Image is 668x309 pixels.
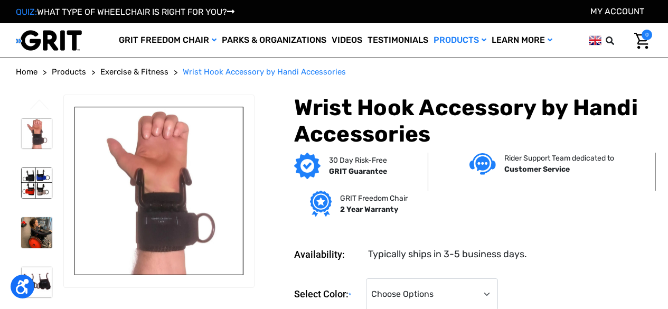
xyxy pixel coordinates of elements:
[294,95,652,148] h1: Wrist Hook Accessory by Handi Accessories
[504,153,614,164] p: Rider Support Team dedicated to
[634,33,650,49] img: Cart
[504,165,570,174] strong: Customer Service
[100,67,168,77] span: Exercise & Fitness
[16,7,37,17] span: QUIZ:
[329,23,365,58] a: Videos
[29,99,51,112] button: Go to slide 2 of 2
[310,191,332,217] img: Grit freedom
[294,153,321,179] img: GRIT Guarantee
[16,7,234,17] a: QUIZ:WHAT TYPE OF WHEELCHAIR IS RIGHT FOR YOU?
[469,153,496,175] img: Customer service
[64,107,253,276] img: Wrist Hook Accessory by Handi Accessories
[21,167,52,199] img: Wrist Hook Accessory by Handi Accessories
[340,205,398,214] strong: 2 Year Warranty
[21,217,52,248] img: Wrist Hook Accessory by Handi Accessories
[365,23,431,58] a: Testimonials
[489,23,555,58] a: Learn More
[368,247,527,261] dd: Typically ships in 3-5 business days.
[16,66,652,78] nav: Breadcrumb
[642,30,652,40] span: 0
[183,67,346,77] span: Wrist Hook Accessory by Handi Accessories
[21,267,52,298] img: Wrist Hook Accessory by Handi Accessories
[116,23,219,58] a: GRIT Freedom Chair
[610,30,626,52] input: Search
[589,34,601,47] img: gb.png
[16,30,82,51] img: GRIT All-Terrain Wheelchair and Mobility Equipment
[294,247,361,261] dt: Availability:
[329,155,387,166] p: 30 Day Risk-Free
[21,118,52,149] img: Wrist Hook Accessory by Handi Accessories
[219,23,329,58] a: Parks & Organizations
[52,67,86,77] span: Products
[329,167,387,176] strong: GRIT Guarantee
[590,6,644,16] a: Account
[431,23,489,58] a: Products
[183,66,346,78] a: Wrist Hook Accessory by Handi Accessories
[100,66,168,78] a: Exercise & Fitness
[626,30,652,52] a: Cart with 0 items
[16,66,37,78] a: Home
[52,66,86,78] a: Products
[16,67,37,77] span: Home
[340,193,408,204] p: GRIT Freedom Chair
